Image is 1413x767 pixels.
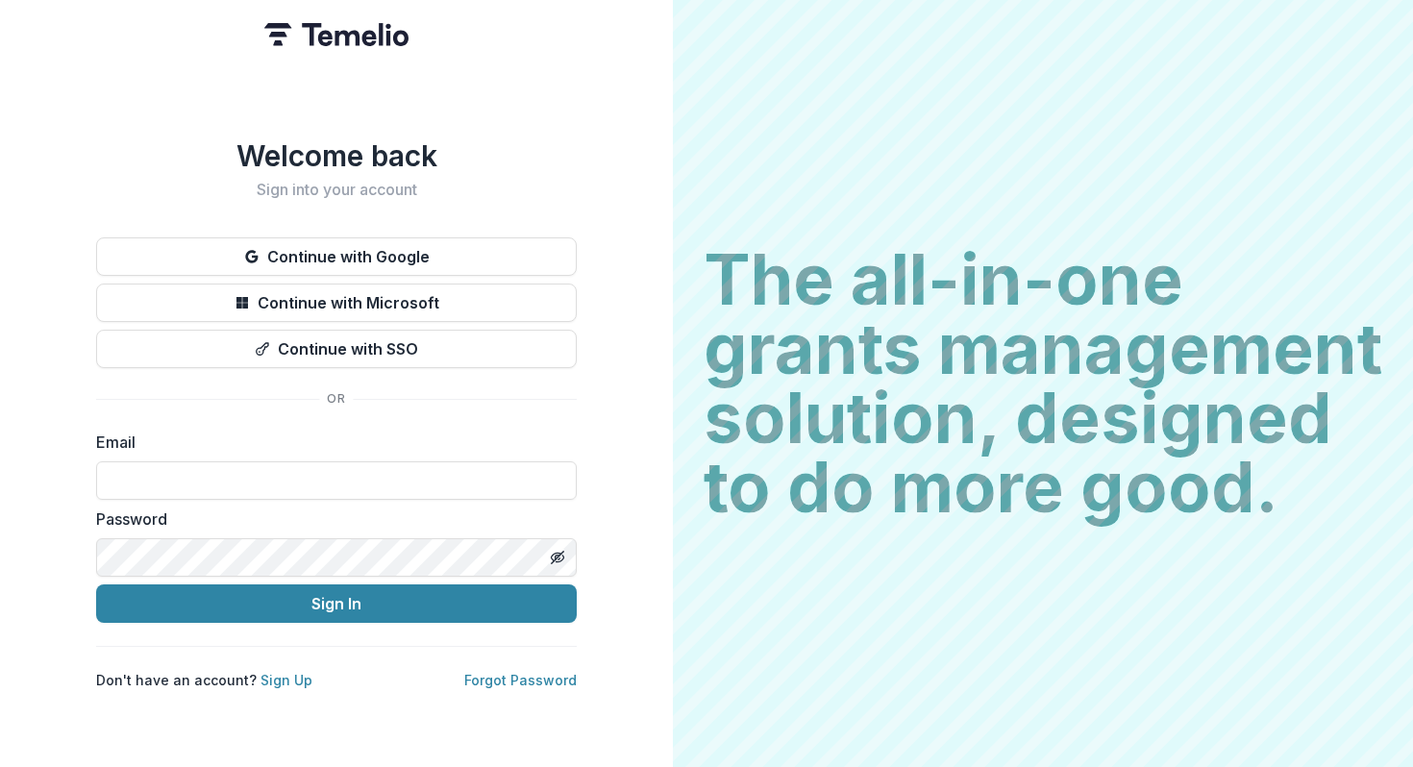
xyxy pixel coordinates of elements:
h1: Welcome back [96,138,577,173]
button: Continue with SSO [96,330,577,368]
button: Sign In [96,584,577,623]
img: Temelio [264,23,409,46]
label: Password [96,507,565,531]
h2: Sign into your account [96,181,577,199]
button: Toggle password visibility [542,542,573,573]
a: Forgot Password [464,672,577,688]
button: Continue with Google [96,237,577,276]
label: Email [96,431,565,454]
button: Continue with Microsoft [96,284,577,322]
a: Sign Up [260,672,312,688]
p: Don't have an account? [96,670,312,690]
